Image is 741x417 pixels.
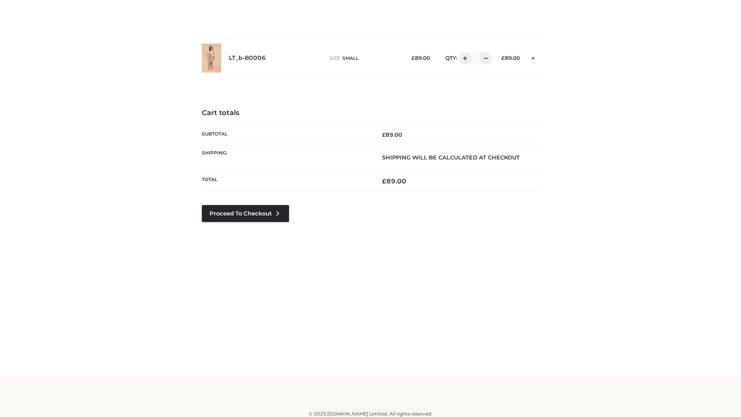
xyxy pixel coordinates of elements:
[501,55,505,61] span: £
[202,205,289,222] a: Proceed to Checkout
[411,55,415,61] span: £
[342,55,359,61] span: SMALL
[330,55,399,62] p: size :
[202,44,221,73] img: LT_b-B0006 - SMALL
[202,109,539,117] h4: Cart totals
[382,131,386,138] span: £
[382,154,520,161] strong: Shipping will be calculated at checkout
[382,131,402,138] bdi: 89.00
[202,144,370,171] th: Shipping:
[501,55,520,61] bdi: 89.00
[202,171,370,192] th: Total
[438,52,489,64] div: QTY:
[382,177,406,185] bdi: 89.00
[528,52,539,62] a: Remove this item
[229,54,266,62] a: LT_b-B0006
[202,125,370,144] th: Subtotal
[411,55,430,61] bdi: 89.00
[382,177,386,185] span: £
